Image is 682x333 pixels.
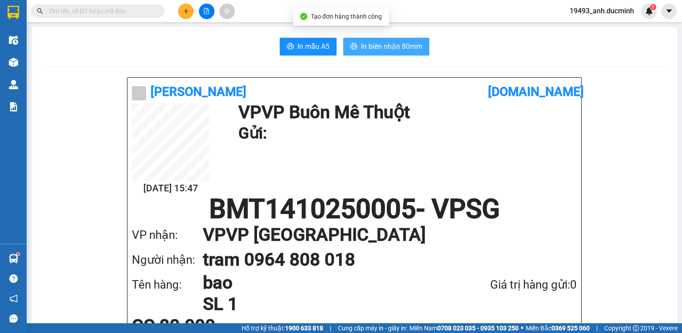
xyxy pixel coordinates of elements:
[132,251,203,269] div: Người nhận:
[9,102,18,111] img: solution-icon
[551,325,590,332] strong: 0369 525 060
[443,276,577,294] div: Giá trị hàng gửi: 0
[9,314,18,323] span: message
[285,325,323,332] strong: 1900 633 818
[132,196,577,222] h1: BMT1410250005 - VPSG
[437,325,519,332] strong: 0708 023 035 - 0935 103 250
[297,41,329,52] span: In mẫu A5
[238,121,572,146] h1: Gửi:
[183,8,189,14] span: plus
[178,4,194,19] button: plus
[311,13,382,20] span: Tạo đơn hàng thành công
[151,84,246,99] b: [PERSON_NAME]
[203,272,443,293] h1: bao
[9,254,18,263] img: warehouse-icon
[132,181,210,196] h2: [DATE] 15:47
[287,43,294,51] span: printer
[9,36,18,45] img: warehouse-icon
[37,8,43,14] span: search
[350,43,357,51] span: printer
[9,294,18,303] span: notification
[650,4,656,10] sup: 1
[338,323,407,333] span: Cung cấp máy in - giấy in:
[661,4,677,19] button: caret-down
[203,222,559,247] h1: VP VP [GEOGRAPHIC_DATA]
[203,8,210,14] span: file-add
[242,323,323,333] span: Hỗ trợ kỹ thuật:
[17,253,20,255] sup: 1
[280,38,337,55] button: printerIn mẫu A5
[203,247,559,272] h1: tram 0964 808 018
[132,226,203,244] div: VP nhận:
[203,293,443,315] h1: SL 1
[224,8,230,14] span: aim
[361,41,422,52] span: In biên nhận 80mm
[9,58,18,67] img: warehouse-icon
[4,59,11,65] span: environment
[409,323,519,333] span: Miền Nam
[219,4,235,19] button: aim
[4,4,129,21] li: [PERSON_NAME]
[9,80,18,89] img: warehouse-icon
[132,276,203,294] div: Tên hàng:
[4,38,61,57] li: VP VP Buôn Mê Thuột
[49,6,154,16] input: Tìm tên, số ĐT hoặc mã đơn
[633,325,639,331] span: copyright
[61,38,118,67] li: VP VP [GEOGRAPHIC_DATA]
[238,103,572,121] h1: VP VP Buôn Mê Thuột
[596,323,598,333] span: |
[199,4,214,19] button: file-add
[521,326,523,330] span: ⚪️
[330,323,331,333] span: |
[645,7,653,15] img: icon-new-feature
[665,7,673,15] span: caret-down
[9,274,18,283] span: question-circle
[651,4,654,10] span: 1
[488,84,584,99] b: [DOMAIN_NAME]
[343,38,429,55] button: printerIn biên nhận 80mm
[526,323,590,333] span: Miền Bắc
[300,13,307,20] span: check-circle
[8,6,19,19] img: logo-vxr
[563,5,641,16] span: 19493_anh.ducminh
